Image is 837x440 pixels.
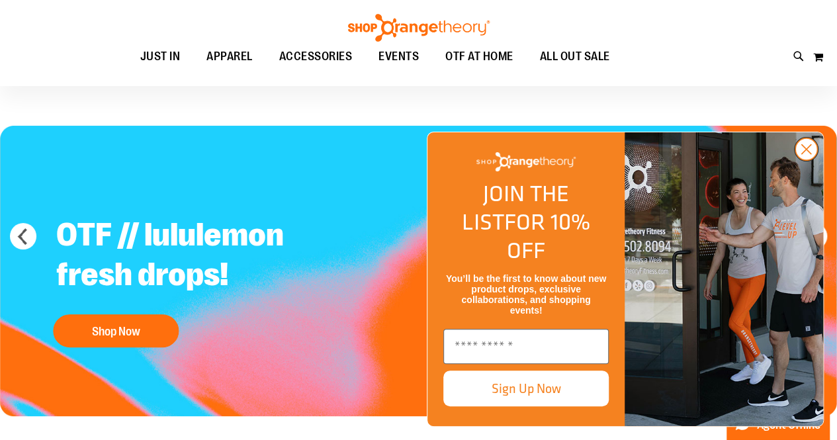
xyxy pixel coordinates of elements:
button: Close dialog [794,137,818,161]
span: FOR 10% OFF [504,205,590,267]
span: You’ll be the first to know about new product drops, exclusive collaborations, and shopping events! [446,273,606,316]
span: ALL OUT SALE [540,42,610,71]
h2: OTF // lululemon fresh drops! [46,205,375,308]
span: EVENTS [378,42,419,71]
img: Shop Orangetheory [346,14,492,42]
img: Shop Orangetheory [476,152,576,171]
button: Shop Now [53,314,179,347]
span: APPAREL [206,42,253,71]
span: ACCESSORIES [279,42,353,71]
a: OTF // lululemon fresh drops! Shop Now [46,205,375,354]
button: Sign Up Now [443,371,609,406]
span: JOIN THE LIST [462,177,569,238]
button: prev [10,223,36,249]
span: JUST IN [140,42,181,71]
input: Enter email [443,329,609,364]
span: OTF AT HOME [445,42,513,71]
div: FLYOUT Form [414,118,837,440]
img: Shop Orangtheory [625,132,823,426]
